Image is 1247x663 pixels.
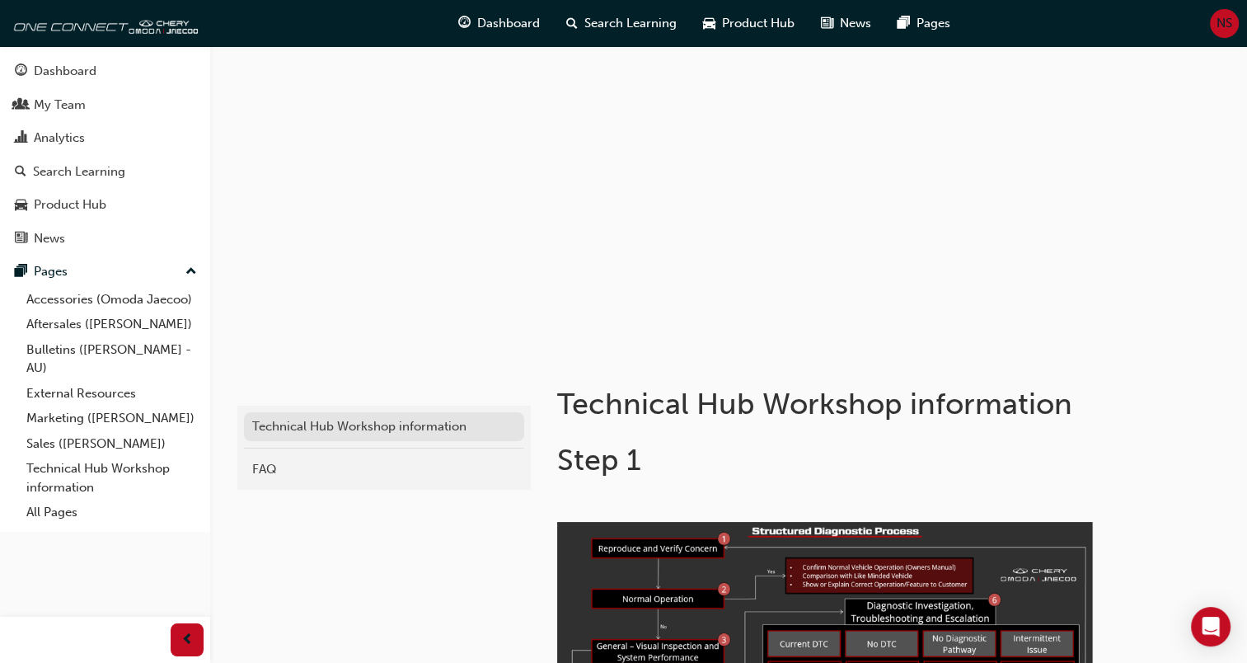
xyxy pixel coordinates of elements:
[15,198,27,213] span: car-icon
[20,287,204,313] a: Accessories (Omoda Jaecoo)
[244,412,524,441] a: Technical Hub Workshop information
[458,13,471,34] span: guage-icon
[34,96,86,115] div: My Team
[7,256,204,287] button: Pages
[916,14,950,33] span: Pages
[20,406,204,431] a: Marketing ([PERSON_NAME])
[20,431,204,457] a: Sales ([PERSON_NAME])
[1210,9,1239,38] button: NS
[20,312,204,337] a: Aftersales ([PERSON_NAME])
[7,157,204,187] a: Search Learning
[477,14,540,33] span: Dashboard
[20,381,204,407] a: External Resources
[20,337,204,381] a: Bulletins ([PERSON_NAME] - AU)
[703,13,715,34] span: car-icon
[557,442,641,477] span: Step 1
[566,13,578,34] span: search-icon
[840,14,871,33] span: News
[821,13,833,34] span: news-icon
[445,7,553,40] a: guage-iconDashboard
[15,98,27,113] span: people-icon
[7,123,204,153] a: Analytics
[34,195,106,214] div: Product Hub
[557,386,1098,422] h1: Technical Hub Workshop information
[33,162,125,181] div: Search Learning
[34,62,96,81] div: Dashboard
[15,165,26,180] span: search-icon
[1191,607,1231,647] div: Open Intercom Messenger
[244,455,524,484] a: FAQ
[252,417,516,436] div: Technical Hub Workshop information
[15,131,27,146] span: chart-icon
[15,64,27,79] span: guage-icon
[7,56,204,87] a: Dashboard
[7,190,204,220] a: Product Hub
[7,53,204,256] button: DashboardMy TeamAnalyticsSearch LearningProduct HubNews
[898,13,910,34] span: pages-icon
[34,262,68,281] div: Pages
[8,7,198,40] img: oneconnect
[20,500,204,525] a: All Pages
[34,129,85,148] div: Analytics
[15,265,27,280] span: pages-icon
[808,7,884,40] a: news-iconNews
[185,261,197,283] span: up-icon
[181,630,194,651] span: prev-icon
[722,14,795,33] span: Product Hub
[7,90,204,120] a: My Team
[34,229,65,248] div: News
[884,7,963,40] a: pages-iconPages
[20,456,204,500] a: Technical Hub Workshop information
[15,232,27,247] span: news-icon
[584,14,677,33] span: Search Learning
[553,7,690,40] a: search-iconSearch Learning
[7,223,204,254] a: News
[690,7,808,40] a: car-iconProduct Hub
[1217,14,1232,33] span: NS
[252,460,516,479] div: FAQ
